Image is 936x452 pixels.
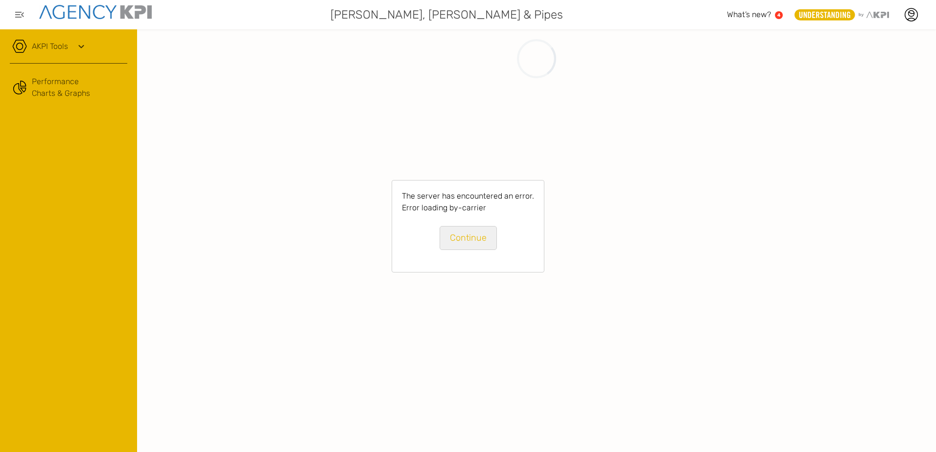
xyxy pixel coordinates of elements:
[777,12,781,18] text: 4
[330,6,563,23] span: [PERSON_NAME], [PERSON_NAME] & Pipes
[440,226,497,250] a: Continue
[402,190,534,202] h3: The server has encountered an error.
[775,11,783,19] a: 4
[39,5,152,19] img: agencykpi-logo-550x69-2d9e3fa8.png
[32,41,68,52] a: AKPI Tools
[727,10,771,19] span: What’s new?
[402,202,534,214] h4: Error loading by-carrier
